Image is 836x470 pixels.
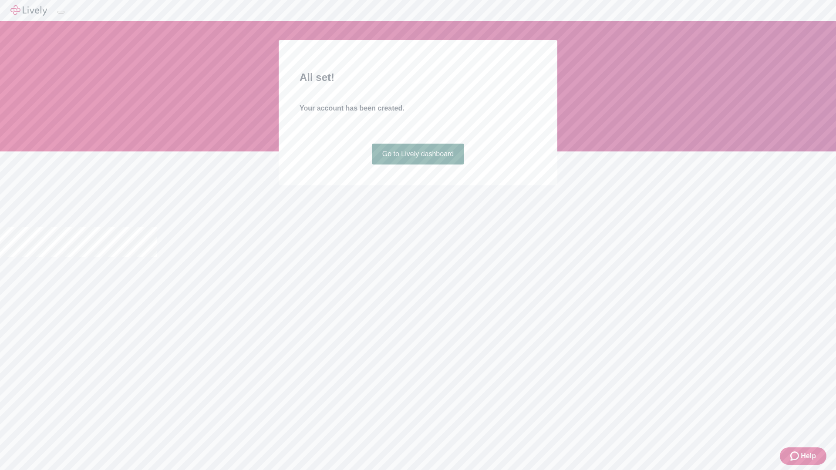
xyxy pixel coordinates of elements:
[780,447,826,465] button: Zendesk support iconHelp
[300,103,536,114] h4: Your account has been created.
[300,70,536,85] h2: All set!
[10,5,47,16] img: Lively
[801,451,816,461] span: Help
[57,11,64,13] button: Log out
[372,144,465,164] a: Go to Lively dashboard
[790,451,801,461] svg: Zendesk support icon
